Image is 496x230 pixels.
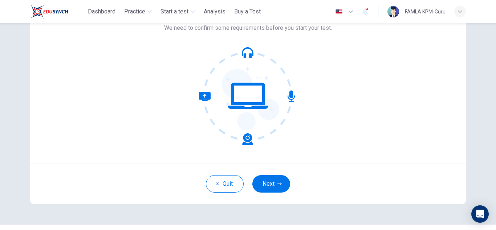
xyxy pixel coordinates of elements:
span: Buy a Test [234,7,261,16]
span: We need to confirm some requirements before you start your test. [164,24,332,32]
span: Analysis [204,7,225,16]
span: Start a test [160,7,188,16]
button: Practice [121,5,155,18]
button: Analysis [201,5,228,18]
a: ELTC logo [30,4,85,19]
button: Buy a Test [231,5,264,18]
button: Start a test [158,5,198,18]
div: FAMLA KPM-Guru [405,7,446,16]
button: Dashboard [85,5,118,18]
span: Practice [124,7,145,16]
span: Dashboard [88,7,115,16]
button: Quit [206,175,244,193]
div: Open Intercom Messenger [471,205,489,223]
img: Profile picture [387,6,399,17]
img: ELTC logo [30,4,68,19]
button: Next [252,175,290,193]
img: en [334,9,343,15]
